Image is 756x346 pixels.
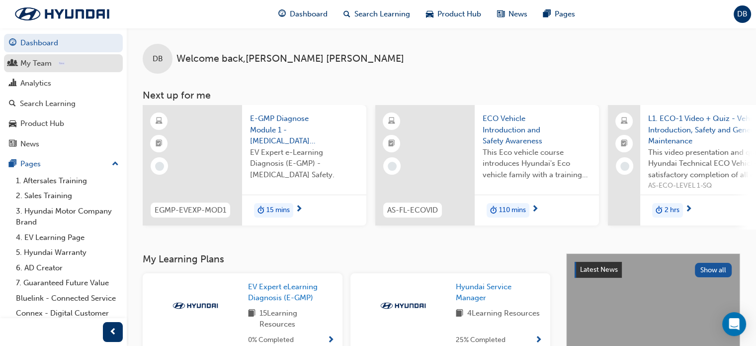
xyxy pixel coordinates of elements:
[483,147,591,181] span: This Eco vehicle course introduces Hyundai's Eco vehicle family with a training video presentatio...
[250,147,358,181] span: EV Expert e-Learning Diagnosis (E-GMP) - [MEDICAL_DATA] Safety.
[499,205,526,216] span: 110 mins
[248,281,335,304] a: EV Expert eLearning Diagnosis (E-GMP)
[722,312,746,336] div: Open Intercom Messenger
[531,205,539,214] span: next-icon
[109,326,117,339] span: prev-icon
[155,205,226,216] span: EGMP-EVEXP-MOD1
[621,137,628,150] span: booktick-icon
[685,205,692,214] span: next-icon
[555,8,575,20] span: Pages
[737,8,748,20] span: DB
[12,173,123,189] a: 1. Aftersales Training
[376,301,430,311] img: Trak
[270,4,336,24] a: guage-iconDashboard
[278,8,286,20] span: guage-icon
[9,59,16,68] span: people-icon
[295,205,303,214] span: next-icon
[20,158,41,170] div: Pages
[20,58,52,69] div: My Team
[155,162,164,171] span: learningRecordVerb_NONE-icon
[535,4,583,24] a: pages-iconPages
[12,230,123,245] a: 4. EV Learning Page
[456,335,505,346] span: 25 % Completed
[257,204,264,217] span: duration-icon
[20,118,64,129] div: Product Hub
[456,308,463,320] span: book-icon
[53,58,70,68] div: Tooltip anchor
[665,205,679,216] span: 2 hrs
[12,306,123,332] a: Connex - Digital Customer Experience Management
[575,262,732,278] a: Latest NewsShow all
[508,8,527,20] span: News
[734,5,751,23] button: DB
[437,8,481,20] span: Product Hub
[250,113,358,147] span: E-GMP Diagnose Module 1 - [MEDICAL_DATA] Safety
[12,188,123,204] a: 2. Sales Training
[4,135,123,153] a: News
[483,113,591,147] span: ECO Vehicle Introduction and Safety Awareness
[490,204,497,217] span: duration-icon
[20,138,39,150] div: News
[497,8,504,20] span: news-icon
[4,115,123,133] a: Product Hub
[388,137,395,150] span: booktick-icon
[543,8,551,20] span: pages-icon
[143,105,366,226] a: EGMP-EVEXP-MOD1E-GMP Diagnose Module 1 - [MEDICAL_DATA] SafetyEV Expert e-Learning Diagnosis (E-G...
[248,335,294,346] span: 0 % Completed
[4,54,123,73] a: My Team
[20,78,51,89] div: Analytics
[695,263,732,277] button: Show all
[248,308,255,330] span: book-icon
[4,155,123,173] button: Pages
[12,260,123,276] a: 6. AD Creator
[112,158,119,171] span: up-icon
[9,79,16,88] span: chart-icon
[621,115,628,128] span: laptop-icon
[12,245,123,260] a: 5. Hyundai Warranty
[176,53,404,65] span: Welcome back , [PERSON_NAME] [PERSON_NAME]
[656,204,663,217] span: duration-icon
[388,115,395,128] span: learningResourceType_ELEARNING-icon
[156,115,163,128] span: learningResourceType_ELEARNING-icon
[4,34,123,52] a: Dashboard
[418,4,489,24] a: car-iconProduct Hub
[343,8,350,20] span: search-icon
[266,205,290,216] span: 15 mins
[387,205,438,216] span: AS-FL-ECOVID
[456,282,511,303] span: Hyundai Service Manager
[9,100,16,109] span: search-icon
[4,32,123,155] button: DashboardMy TeamAnalyticsSearch LearningProduct HubNews
[388,162,397,171] span: learningRecordVerb_NONE-icon
[12,275,123,291] a: 7. Guaranteed Future Value
[489,4,535,24] a: news-iconNews
[127,90,756,101] h3: Next up for me
[9,39,16,48] span: guage-icon
[354,8,410,20] span: Search Learning
[156,137,163,150] span: booktick-icon
[327,336,335,345] span: Show Progress
[5,3,119,24] img: Trak
[20,98,76,110] div: Search Learning
[336,4,418,24] a: search-iconSearch Learning
[290,8,328,20] span: Dashboard
[143,253,550,265] h3: My Learning Plans
[4,95,123,113] a: Search Learning
[580,265,618,274] span: Latest News
[535,336,542,345] span: Show Progress
[259,308,335,330] span: 15 Learning Resources
[467,308,540,320] span: 4 Learning Resources
[9,140,16,149] span: news-icon
[4,74,123,93] a: Analytics
[9,119,16,128] span: car-icon
[9,160,16,169] span: pages-icon
[426,8,433,20] span: car-icon
[456,281,542,304] a: Hyundai Service Manager
[168,301,223,311] img: Trak
[12,204,123,230] a: 3. Hyundai Motor Company Brand
[248,282,318,303] span: EV Expert eLearning Diagnosis (E-GMP)
[375,105,599,226] a: AS-FL-ECOVIDECO Vehicle Introduction and Safety AwarenessThis Eco vehicle course introduces Hyund...
[153,53,163,65] span: DB
[12,291,123,306] a: Bluelink - Connected Service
